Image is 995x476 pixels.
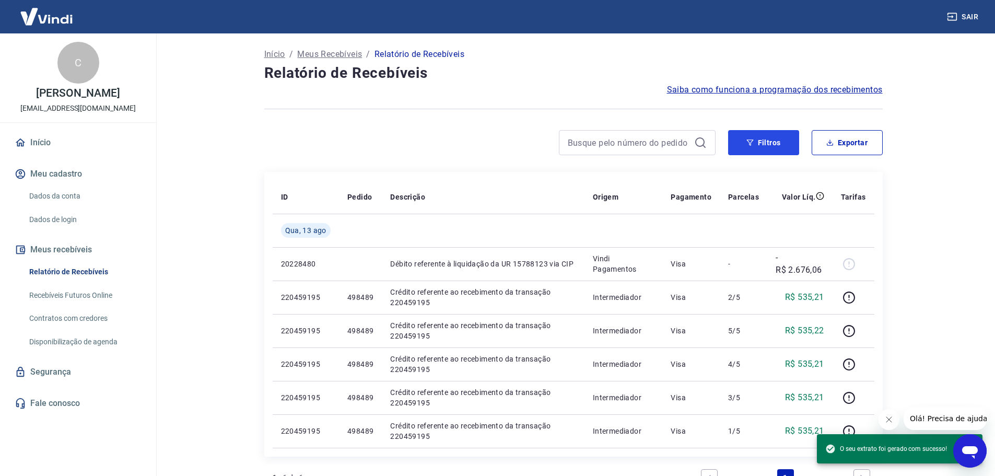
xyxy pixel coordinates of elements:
[390,354,576,375] p: Crédito referente ao recebimento da transação 220459195
[6,7,88,16] span: Olá! Precisa de ajuda?
[347,392,373,403] p: 498489
[25,308,144,329] a: Contratos com credores
[671,426,711,436] p: Visa
[785,391,824,404] p: R$ 535,21
[782,192,816,202] p: Valor Líq.
[785,358,824,370] p: R$ 535,21
[390,320,576,341] p: Crédito referente ao recebimento da transação 220459195
[390,192,425,202] p: Descrição
[281,326,331,336] p: 220459195
[593,292,654,303] p: Intermediador
[390,259,576,269] p: Débito referente à liquidação da UR 15788123 via CIP
[671,292,711,303] p: Visa
[593,326,654,336] p: Intermediador
[728,192,759,202] p: Parcelas
[366,48,370,61] p: /
[36,88,120,99] p: [PERSON_NAME]
[347,326,373,336] p: 498489
[671,192,711,202] p: Pagamento
[728,359,759,369] p: 4/5
[25,285,144,306] a: Recebíveis Futuros Online
[25,331,144,353] a: Disponibilização de agenda
[390,387,576,408] p: Crédito referente ao recebimento da transação 220459195
[25,209,144,230] a: Dados de login
[281,259,331,269] p: 20228480
[347,426,373,436] p: 498489
[671,259,711,269] p: Visa
[776,251,824,276] p: -R$ 2.676,06
[728,392,759,403] p: 3/5
[25,261,144,283] a: Relatório de Recebíveis
[281,426,331,436] p: 220459195
[281,192,288,202] p: ID
[945,7,982,27] button: Sair
[347,359,373,369] p: 498489
[593,426,654,436] p: Intermediador
[593,359,654,369] p: Intermediador
[671,392,711,403] p: Visa
[671,359,711,369] p: Visa
[671,326,711,336] p: Visa
[593,253,654,274] p: Vindi Pagamentos
[264,63,883,84] h4: Relatório de Recebíveis
[281,359,331,369] p: 220459195
[20,103,136,114] p: [EMAIL_ADDRESS][DOMAIN_NAME]
[13,392,144,415] a: Fale conosco
[57,42,99,84] div: C
[13,131,144,154] a: Início
[785,425,824,437] p: R$ 535,21
[13,162,144,185] button: Meu cadastro
[390,287,576,308] p: Crédito referente ao recebimento da transação 220459195
[841,192,866,202] p: Tarifas
[374,48,464,61] p: Relatório de Recebíveis
[667,84,883,96] a: Saiba como funciona a programação dos recebimentos
[264,48,285,61] a: Início
[297,48,362,61] a: Meus Recebíveis
[904,407,987,430] iframe: Mensagem da empresa
[13,1,80,32] img: Vindi
[347,292,373,303] p: 498489
[13,361,144,384] a: Segurança
[825,444,947,454] span: O seu extrato foi gerado com sucesso!
[25,185,144,207] a: Dados da conta
[347,192,372,202] p: Pedido
[785,291,824,304] p: R$ 535,21
[785,324,824,337] p: R$ 535,22
[390,421,576,442] p: Crédito referente ao recebimento da transação 220459195
[593,392,654,403] p: Intermediador
[812,130,883,155] button: Exportar
[13,238,144,261] button: Meus recebíveis
[281,292,331,303] p: 220459195
[728,130,799,155] button: Filtros
[728,259,759,269] p: -
[728,426,759,436] p: 1/5
[289,48,293,61] p: /
[879,409,899,430] iframe: Fechar mensagem
[728,326,759,336] p: 5/5
[568,135,690,150] input: Busque pelo número do pedido
[728,292,759,303] p: 2/5
[285,225,326,236] span: Qua, 13 ago
[593,192,618,202] p: Origem
[281,392,331,403] p: 220459195
[953,434,987,468] iframe: Botão para abrir a janela de mensagens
